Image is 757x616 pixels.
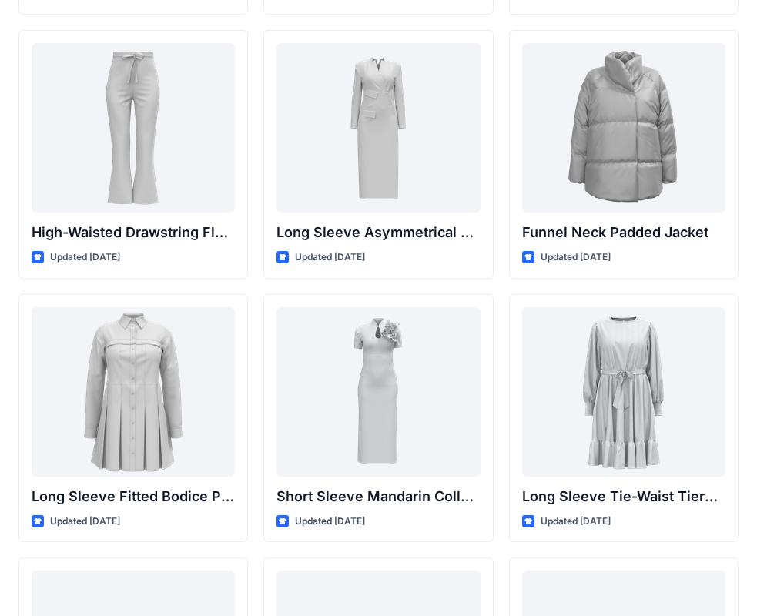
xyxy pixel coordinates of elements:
[276,222,480,243] p: Long Sleeve Asymmetrical Wrap Midi Dress
[522,307,725,477] a: Long Sleeve Tie-Waist Tiered Hem Midi Dress
[541,249,611,266] p: Updated [DATE]
[295,514,365,530] p: Updated [DATE]
[32,43,235,213] a: High-Waisted Drawstring Flare Trousers
[522,222,725,243] p: Funnel Neck Padded Jacket
[276,307,480,477] a: Short Sleeve Mandarin Collar Sheath Dress with Floral Appliqué
[50,514,120,530] p: Updated [DATE]
[522,486,725,507] p: Long Sleeve Tie-Waist Tiered Hem Midi Dress
[522,43,725,213] a: Funnel Neck Padded Jacket
[32,307,235,477] a: Long Sleeve Fitted Bodice Pleated Mini Shirt Dress
[276,486,480,507] p: Short Sleeve Mandarin Collar Sheath Dress with Floral Appliqué
[276,43,480,213] a: Long Sleeve Asymmetrical Wrap Midi Dress
[32,222,235,243] p: High-Waisted Drawstring Flare Trousers
[295,249,365,266] p: Updated [DATE]
[50,249,120,266] p: Updated [DATE]
[541,514,611,530] p: Updated [DATE]
[32,486,235,507] p: Long Sleeve Fitted Bodice Pleated Mini Shirt Dress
